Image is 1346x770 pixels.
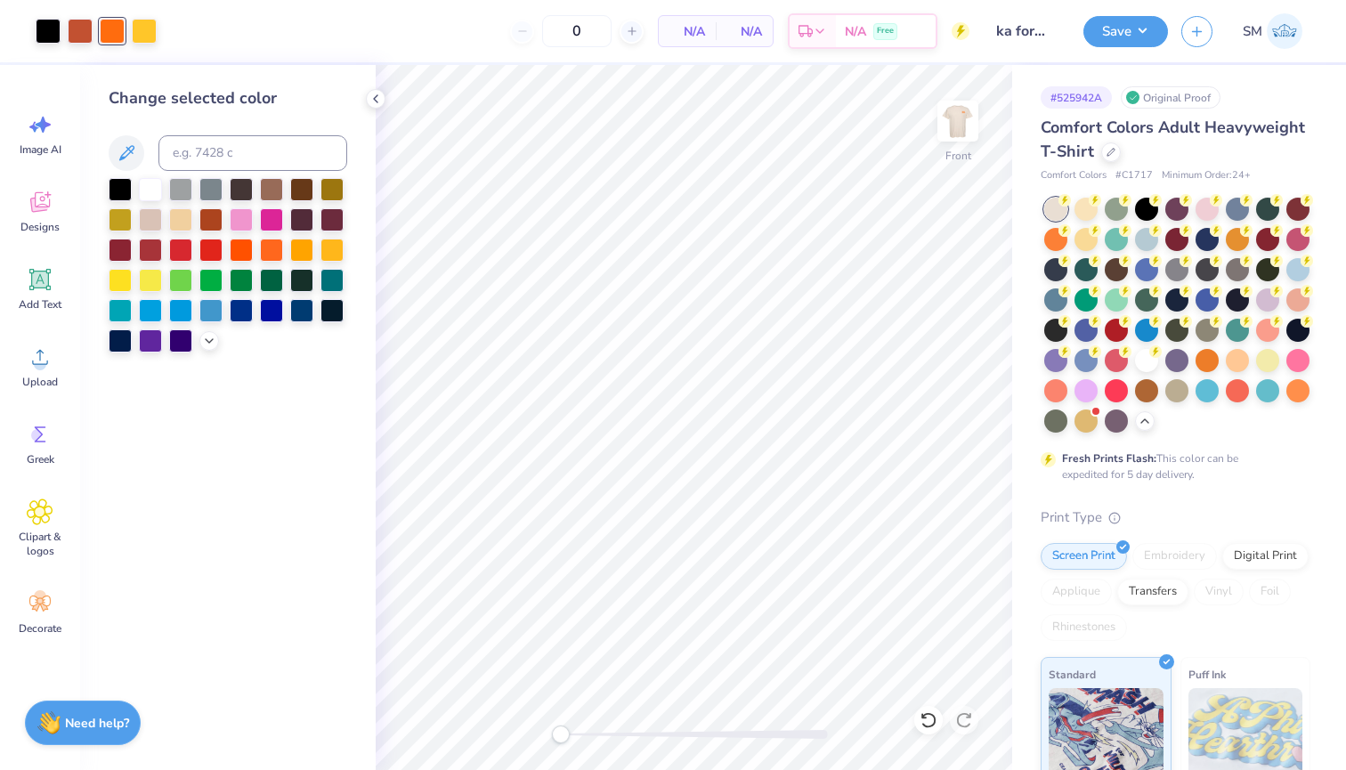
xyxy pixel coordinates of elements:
[669,22,705,41] span: N/A
[22,375,58,389] span: Upload
[20,142,61,157] span: Image AI
[877,25,894,37] span: Free
[1041,507,1310,528] div: Print Type
[19,297,61,312] span: Add Text
[983,13,1070,49] input: Untitled Design
[1041,86,1112,109] div: # 525942A
[109,86,347,110] div: Change selected color
[845,22,866,41] span: N/A
[158,135,347,171] input: e.g. 7428 c
[552,725,570,743] div: Accessibility label
[1132,543,1217,570] div: Embroidery
[940,103,976,139] img: Front
[1115,168,1153,183] span: # C1717
[1083,16,1168,47] button: Save
[726,22,762,41] span: N/A
[1194,579,1244,605] div: Vinyl
[1117,579,1188,605] div: Transfers
[1121,86,1220,109] div: Original Proof
[11,530,69,558] span: Clipart & logos
[1235,13,1310,49] a: SM
[1041,168,1107,183] span: Comfort Colors
[1041,543,1127,570] div: Screen Print
[20,220,60,234] span: Designs
[1249,579,1291,605] div: Foil
[542,15,612,47] input: – –
[1222,543,1309,570] div: Digital Print
[945,148,971,164] div: Front
[1041,579,1112,605] div: Applique
[1049,665,1096,684] span: Standard
[1041,117,1305,162] span: Comfort Colors Adult Heavyweight T-Shirt
[1188,665,1226,684] span: Puff Ink
[65,715,129,732] strong: Need help?
[27,452,54,466] span: Greek
[19,621,61,636] span: Decorate
[1243,21,1262,42] span: SM
[1267,13,1302,49] img: Sofia Maitz
[1062,451,1156,466] strong: Fresh Prints Flash:
[1041,614,1127,641] div: Rhinestones
[1062,450,1281,482] div: This color can be expedited for 5 day delivery.
[1162,168,1251,183] span: Minimum Order: 24 +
